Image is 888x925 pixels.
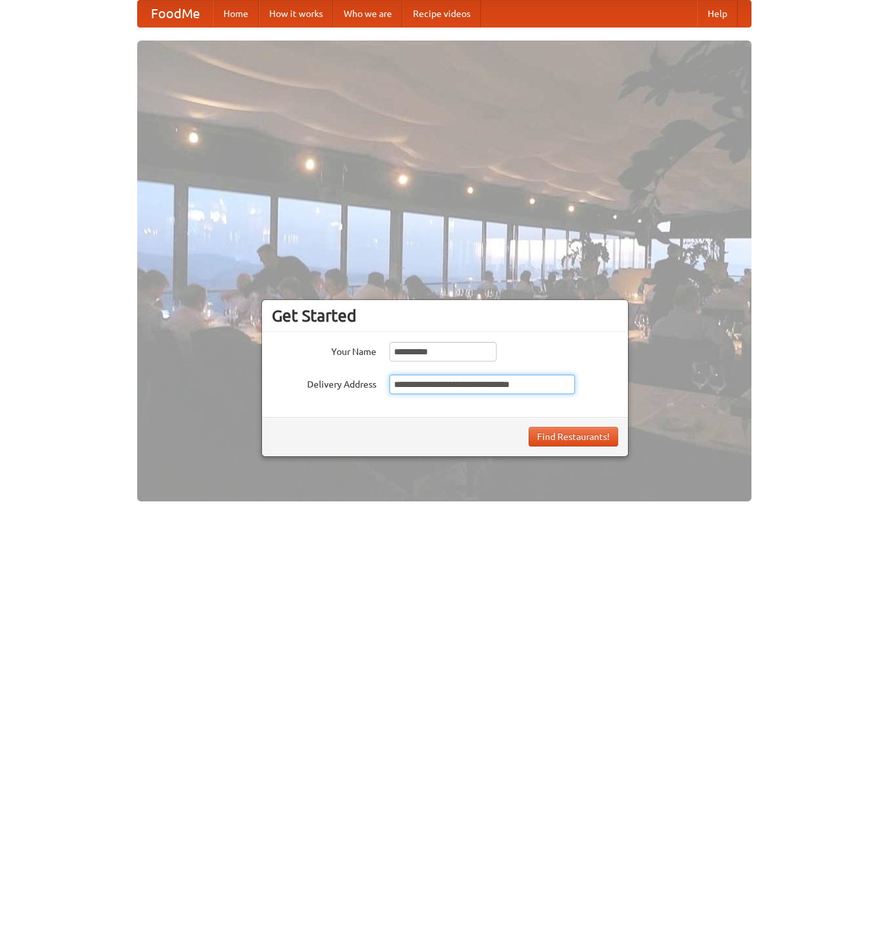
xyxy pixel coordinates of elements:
label: Your Name [272,342,376,358]
a: FoodMe [138,1,213,27]
a: How it works [259,1,333,27]
h3: Get Started [272,306,618,326]
label: Delivery Address [272,375,376,391]
a: Help [697,1,738,27]
a: Who we are [333,1,403,27]
a: Recipe videos [403,1,481,27]
button: Find Restaurants! [529,427,618,446]
a: Home [213,1,259,27]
